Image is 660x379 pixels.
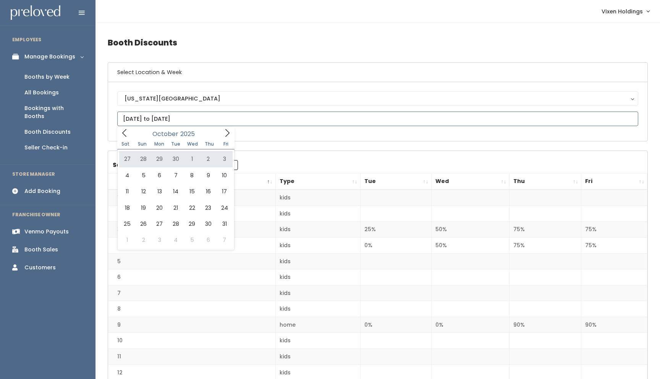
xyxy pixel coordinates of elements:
[216,232,232,248] span: November 7, 2025
[108,333,275,349] td: 10
[24,246,58,254] div: Booth Sales
[24,264,56,272] div: Customers
[275,189,360,206] td: kids
[581,238,647,254] td: 75%
[431,222,509,238] td: 50%
[119,232,135,248] span: November 1, 2025
[108,63,647,82] h6: Select Location & Week
[509,238,581,254] td: 75%
[135,216,151,232] span: October 26, 2025
[275,269,360,285] td: kids
[218,142,235,146] span: Fri
[135,200,151,216] span: October 19, 2025
[275,206,360,222] td: kids
[151,142,168,146] span: Mon
[168,167,184,183] span: October 7, 2025
[200,151,216,167] span: October 2, 2025
[275,238,360,254] td: kids
[119,183,135,199] span: October 11, 2025
[200,232,216,248] span: November 6, 2025
[108,301,275,317] td: 8
[216,151,232,167] span: October 3, 2025
[24,104,83,120] div: Bookings with Booths
[431,238,509,254] td: 50%
[117,91,638,106] button: [US_STATE][GEOGRAPHIC_DATA]
[184,142,201,146] span: Wed
[152,183,168,199] span: October 13, 2025
[152,232,168,248] span: November 3, 2025
[117,142,134,146] span: Sat
[581,317,647,333] td: 90%
[24,53,75,61] div: Manage Bookings
[108,189,275,206] td: 1
[275,173,360,190] th: Type: activate to sort column ascending
[24,144,68,152] div: Seller Check-in
[108,238,275,254] td: 4
[184,167,200,183] span: October 8, 2025
[360,222,431,238] td: 25%
[581,173,647,190] th: Fri: activate to sort column ascending
[594,3,657,19] a: Vixen Holdings
[152,131,178,137] span: October
[360,317,431,333] td: 0%
[200,200,216,216] span: October 23, 2025
[24,89,59,97] div: All Bookings
[581,222,647,238] td: 75%
[108,173,275,190] th: Booth Number: activate to sort column descending
[201,142,218,146] span: Thu
[135,167,151,183] span: October 5, 2025
[360,173,431,190] th: Tue: activate to sort column ascending
[24,228,69,236] div: Venmo Payouts
[24,73,70,81] div: Booths by Week
[108,317,275,333] td: 9
[360,238,431,254] td: 0%
[275,222,360,238] td: kids
[167,142,184,146] span: Tue
[602,7,643,16] span: Vixen Holdings
[108,349,275,365] td: 11
[134,142,151,146] span: Sun
[184,232,200,248] span: November 5, 2025
[216,167,232,183] span: October 10, 2025
[125,94,631,103] div: [US_STATE][GEOGRAPHIC_DATA]
[108,32,648,53] h4: Booth Discounts
[168,183,184,199] span: October 14, 2025
[184,183,200,199] span: October 15, 2025
[509,317,581,333] td: 90%
[135,183,151,199] span: October 12, 2025
[275,317,360,333] td: home
[200,216,216,232] span: October 30, 2025
[11,5,60,20] img: preloved logo
[152,151,168,167] span: September 29, 2025
[216,200,232,216] span: October 24, 2025
[152,167,168,183] span: October 6, 2025
[275,253,360,269] td: kids
[275,285,360,301] td: kids
[108,253,275,269] td: 5
[168,216,184,232] span: October 28, 2025
[24,187,60,195] div: Add Booking
[152,216,168,232] span: October 27, 2025
[275,301,360,317] td: kids
[135,151,151,167] span: September 28, 2025
[216,183,232,199] span: October 17, 2025
[509,222,581,238] td: 75%
[119,200,135,216] span: October 18, 2025
[178,129,201,139] input: Year
[200,183,216,199] span: October 16, 2025
[119,167,135,183] span: October 4, 2025
[200,167,216,183] span: October 9, 2025
[135,232,151,248] span: November 2, 2025
[24,128,71,136] div: Booth Discounts
[431,317,509,333] td: 0%
[119,216,135,232] span: October 25, 2025
[108,222,275,238] td: 3
[216,216,232,232] span: October 31, 2025
[184,200,200,216] span: October 22, 2025
[275,349,360,365] td: kids
[108,285,275,301] td: 7
[152,200,168,216] span: October 20, 2025
[168,232,184,248] span: November 4, 2025
[119,151,135,167] span: September 27, 2025
[117,112,638,126] input: September 27 - October 3, 2025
